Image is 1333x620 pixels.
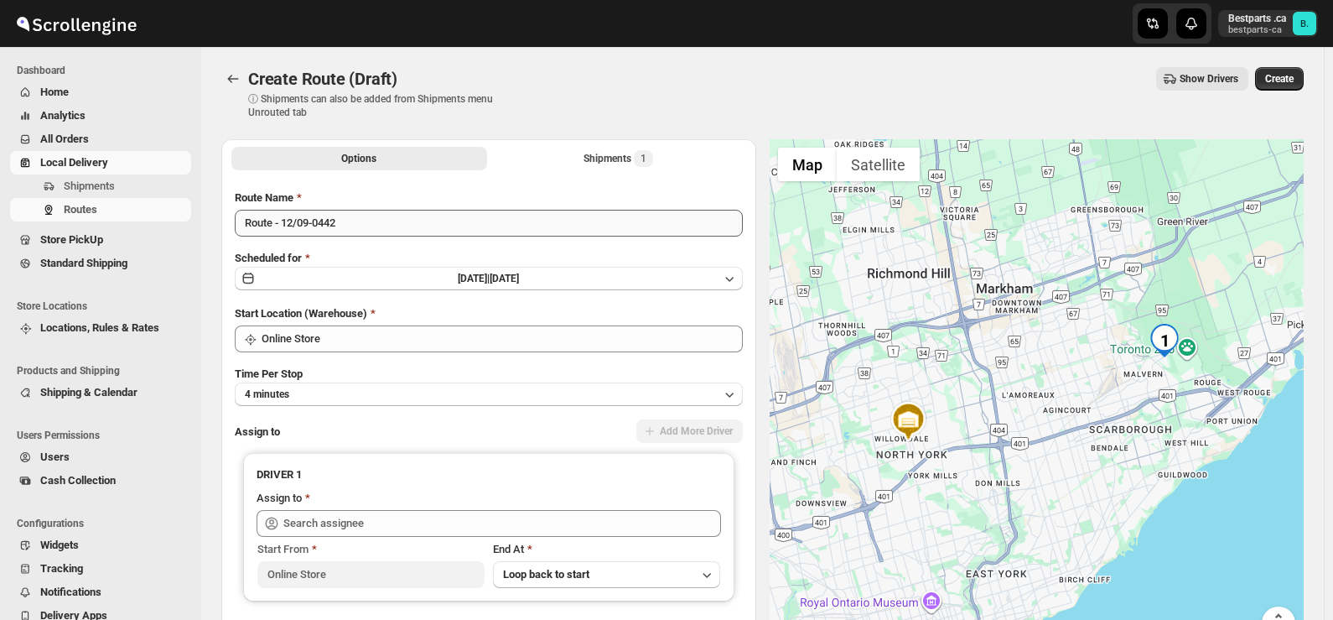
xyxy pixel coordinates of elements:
[490,273,519,284] span: [DATE]
[10,381,191,404] button: Shipping & Calendar
[1300,18,1309,29] text: B.
[235,252,302,264] span: Scheduled for
[257,490,302,507] div: Assign to
[40,474,116,487] span: Cash Collection
[235,267,743,290] button: [DATE]|[DATE]
[248,69,397,89] span: Create Route (Draft)
[40,539,79,551] span: Widgets
[1228,25,1286,35] p: bestparts-ca
[235,367,303,380] span: Time Per Stop
[1228,12,1286,25] p: Bestparts .ca
[64,180,115,192] span: Shipments
[235,383,743,406] button: 4 minutes
[490,147,746,170] button: Selected Shipments
[641,152,646,165] span: 1
[778,148,837,181] button: Show street map
[10,198,191,221] button: Routes
[40,586,101,598] span: Notifications
[17,64,193,77] span: Dashboard
[40,86,69,98] span: Home
[257,543,309,555] span: Start From
[40,109,86,122] span: Analytics
[1218,10,1318,37] button: User menu
[40,156,108,169] span: Local Delivery
[10,534,191,557] button: Widgets
[40,386,137,399] span: Shipping & Calendar
[493,561,720,588] button: Loop back to start
[235,191,293,204] span: Route Name
[1293,12,1316,35] span: Bestparts .ca
[10,175,191,198] button: Shipments
[458,273,490,284] span: [DATE] |
[221,67,245,91] button: Routes
[1148,324,1181,357] div: 1
[10,316,191,340] button: Locations, Rules & Rates
[40,233,103,246] span: Store PickUp
[10,469,191,492] button: Cash Collection
[235,425,280,438] span: Assign to
[17,364,193,378] span: Products and Shipping
[10,81,191,104] button: Home
[235,307,367,320] span: Start Location (Warehouse)
[40,257,127,269] span: Standard Shipping
[10,557,191,581] button: Tracking
[257,466,721,483] h3: DRIVER 1
[231,147,487,170] button: All Route Options
[1180,72,1238,86] span: Show Drivers
[40,451,70,463] span: Users
[1255,67,1304,91] button: Create
[837,148,920,181] button: Show satellite imagery
[40,562,83,575] span: Tracking
[13,3,139,44] img: ScrollEngine
[10,445,191,469] button: Users
[245,388,289,401] span: 4 minutes
[235,210,743,237] input: Eg: Bengaluru Route
[341,152,376,165] span: Options
[40,133,89,145] span: All Orders
[40,321,159,334] span: Locations, Rules & Rates
[584,150,653,167] div: Shipments
[493,541,720,558] div: End At
[64,203,97,216] span: Routes
[283,510,721,537] input: Search assignee
[10,128,191,151] button: All Orders
[503,568,589,581] span: Loop back to start
[1265,72,1294,86] span: Create
[262,326,743,352] input: Search location
[17,429,193,442] span: Users Permissions
[1156,67,1248,91] button: Show Drivers
[248,92,512,119] p: ⓘ Shipments can also be added from Shipments menu Unrouted tab
[17,300,193,313] span: Store Locations
[10,581,191,604] button: Notifications
[10,104,191,128] button: Analytics
[17,517,193,530] span: Configurations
